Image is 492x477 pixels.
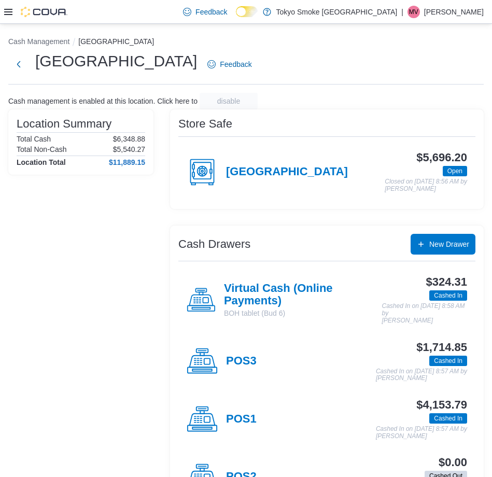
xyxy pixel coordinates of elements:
[447,166,462,176] span: Open
[429,356,467,366] span: Cashed In
[200,93,258,109] button: disable
[416,341,467,354] h3: $1,714.85
[224,282,382,308] h4: Virtual Cash (Online Payments)
[401,6,403,18] p: |
[21,7,67,17] img: Cova
[429,239,469,249] span: New Drawer
[224,308,382,318] p: BOH tablet (Bud 6)
[382,303,468,324] p: Cashed In on [DATE] 8:58 AM by [PERSON_NAME]
[217,96,240,106] span: disable
[8,36,484,49] nav: An example of EuiBreadcrumbs
[226,413,257,426] h4: POS1
[195,7,227,17] span: Feedback
[35,51,197,72] h1: [GEOGRAPHIC_DATA]
[17,135,51,143] h6: Total Cash
[429,413,467,424] span: Cashed In
[178,238,250,250] h3: Cash Drawers
[276,6,398,18] p: Tokyo Smoke [GEOGRAPHIC_DATA]
[426,276,467,288] h3: $324.31
[376,426,467,440] p: Cashed In on [DATE] 8:57 AM by [PERSON_NAME]
[109,158,145,166] h4: $11,889.15
[220,59,251,69] span: Feedback
[416,151,467,164] h3: $5,696.20
[434,291,462,300] span: Cashed In
[226,165,348,179] h4: [GEOGRAPHIC_DATA]
[78,37,154,46] button: [GEOGRAPHIC_DATA]
[424,6,484,18] p: [PERSON_NAME]
[8,54,29,75] button: Next
[439,456,467,469] h3: $0.00
[411,234,475,255] button: New Drawer
[416,399,467,411] h3: $4,153.79
[113,145,145,153] p: $5,540.27
[385,178,467,192] p: Closed on [DATE] 8:56 AM by [PERSON_NAME]
[409,6,418,18] span: MV
[17,158,66,166] h4: Location Total
[17,118,111,130] h3: Location Summary
[203,54,256,75] a: Feedback
[376,368,467,382] p: Cashed In on [DATE] 8:57 AM by [PERSON_NAME]
[434,356,462,366] span: Cashed In
[429,290,467,301] span: Cashed In
[178,118,232,130] h3: Store Safe
[113,135,145,143] p: $6,348.88
[443,166,467,176] span: Open
[179,2,231,22] a: Feedback
[8,37,69,46] button: Cash Management
[434,414,462,423] span: Cashed In
[8,97,198,105] p: Cash management is enabled at this location. Click here to
[407,6,420,18] div: Mario Vitali
[236,6,258,17] input: Dark Mode
[17,145,67,153] h6: Total Non-Cash
[226,355,257,368] h4: POS3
